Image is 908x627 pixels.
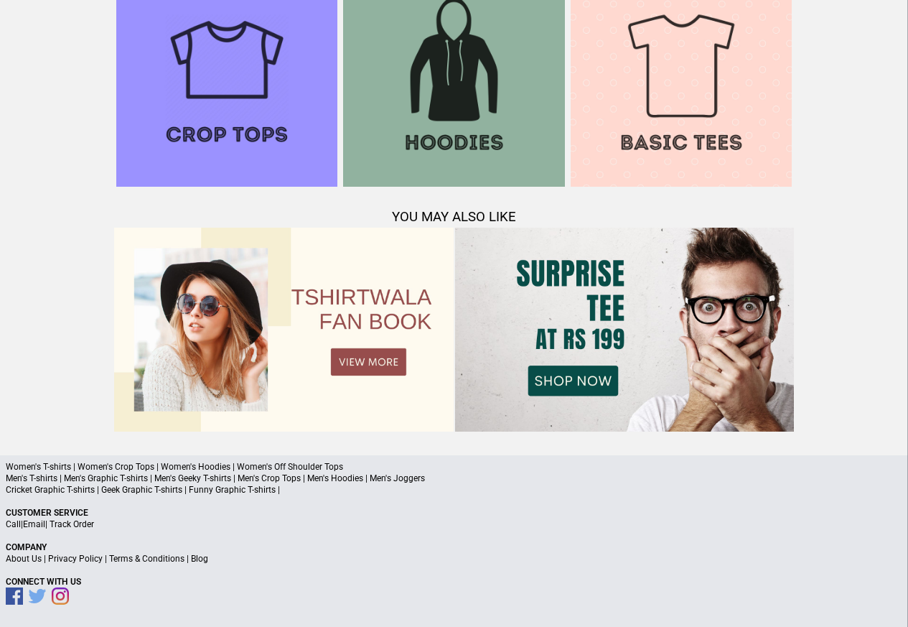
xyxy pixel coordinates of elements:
[191,554,208,564] a: Blog
[6,473,902,484] p: Men's T-shirts | Men's Graphic T-shirts | Men's Geeky T-shirts | Men's Crop Tops | Men's Hoodies ...
[6,519,902,530] p: | |
[6,484,902,496] p: Cricket Graphic T-shirts | Geek Graphic T-shirts | Funny Graphic T-shirts |
[6,553,902,565] p: | | |
[6,507,902,519] p: Customer Service
[48,554,103,564] a: Privacy Policy
[6,554,42,564] a: About Us
[6,576,902,587] p: Connect With Us
[6,519,21,529] a: Call
[392,209,516,225] span: YOU MAY ALSO LIKE
[50,519,94,529] a: Track Order
[6,461,902,473] p: Women's T-shirts | Women's Crop Tops | Women's Hoodies | Women's Off Shoulder Tops
[109,554,184,564] a: Terms & Conditions
[6,542,902,553] p: Company
[23,519,45,529] a: Email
